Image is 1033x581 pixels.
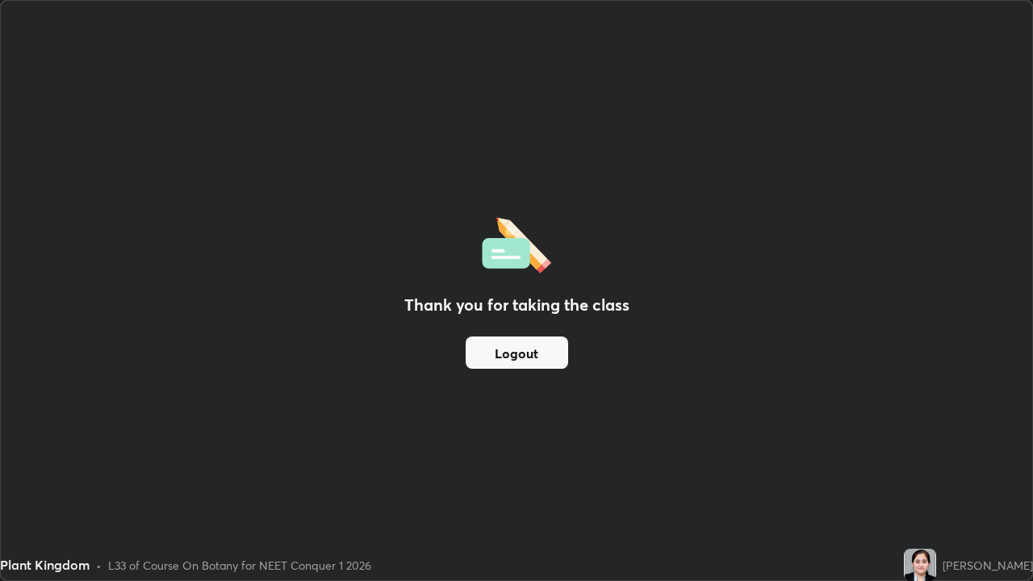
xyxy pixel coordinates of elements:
div: • [96,557,102,574]
div: L33 of Course On Botany for NEET Conquer 1 2026 [108,557,371,574]
button: Logout [466,336,568,369]
img: b22a7a3a0eec4d5ca54ced57e8c01dd8.jpg [904,549,936,581]
div: [PERSON_NAME] [943,557,1033,574]
h2: Thank you for taking the class [404,293,629,317]
img: offlineFeedback.1438e8b3.svg [482,212,551,274]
